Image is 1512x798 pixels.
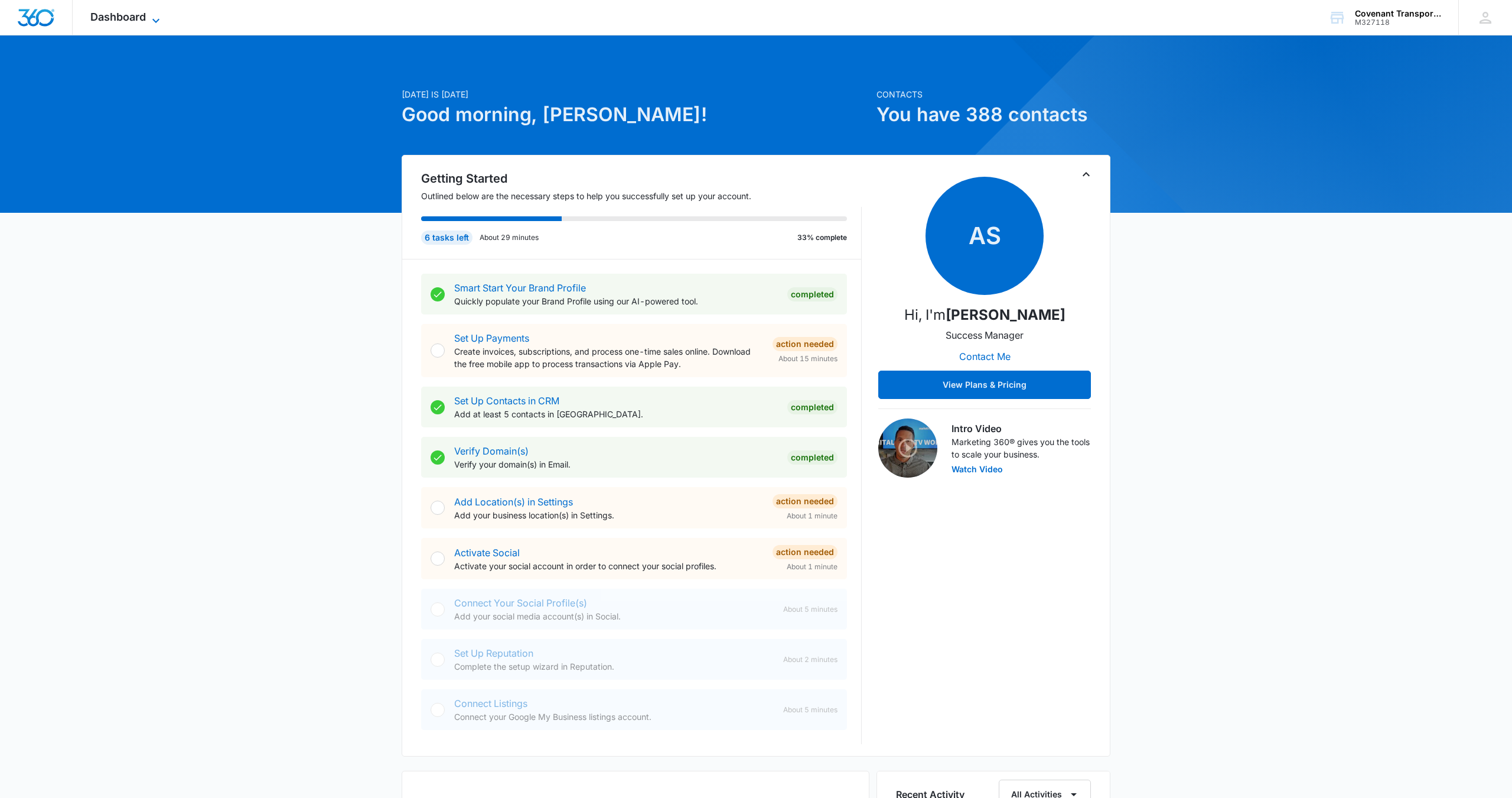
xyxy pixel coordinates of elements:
div: account id [1355,18,1441,27]
a: Add Location(s) in Settings [454,496,573,508]
span: About 15 minutes [778,353,838,364]
div: account name [1355,9,1441,18]
div: Completed [787,287,838,301]
div: Completed [787,400,838,414]
div: 6 tasks left [421,231,472,245]
span: Dashboard [90,11,146,23]
p: About 29 minutes [480,232,539,243]
span: About 5 minutes [783,705,838,715]
a: Set Up Contacts in CRM [454,395,559,407]
strong: [PERSON_NAME] [946,306,1065,323]
a: Set Up Payments [454,332,529,344]
h2: Getting Started [421,170,862,187]
span: About 1 minute [787,511,838,521]
p: Success Manager [946,328,1024,342]
p: Add your social media account(s) in Social. [454,610,774,622]
p: Add your business location(s) in Settings. [454,509,763,521]
p: [DATE] is [DATE] [402,88,869,100]
p: Verify your domain(s) in Email. [454,458,778,471]
p: Activate your social account in order to connect your social profiles. [454,560,763,572]
a: Activate Social [454,547,520,559]
p: Hi, I'm [904,304,1065,326]
div: Action Needed [773,337,838,351]
p: Add at least 5 contacts in [GEOGRAPHIC_DATA]. [454,408,778,420]
div: Action Needed [773,494,838,508]
p: Outlined below are the necessary steps to help you successfully set up your account. [421,190,862,202]
p: Contacts [876,88,1110,100]
h1: Good morning, [PERSON_NAME]! [402,100,869,129]
span: About 2 minutes [783,654,838,665]
span: About 1 minute [787,562,838,572]
a: Smart Start Your Brand Profile [454,282,586,294]
h1: You have 388 contacts [876,100,1110,129]
p: Quickly populate your Brand Profile using our AI-powered tool. [454,295,778,307]
p: Marketing 360® gives you the tools to scale your business. [951,436,1091,460]
div: Completed [787,450,838,465]
span: AS [926,177,1044,295]
img: Intro Video [878,419,937,478]
h3: Intro Video [951,421,1091,436]
a: Verify Domain(s) [454,445,529,457]
div: Action Needed [773,545,838,559]
p: 33% complete [797,232,847,243]
p: Connect your Google My Business listings account. [454,711,774,723]
button: Toggle Collapse [1079,167,1093,181]
p: Create invoices, subscriptions, and process one-time sales online. Download the free mobile app t... [454,345,763,370]
button: Watch Video [951,465,1003,473]
p: Complete the setup wizard in Reputation. [454,660,774,673]
span: About 5 minutes [783,604,838,615]
button: View Plans & Pricing [878,371,1091,399]
button: Contact Me [947,342,1022,371]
